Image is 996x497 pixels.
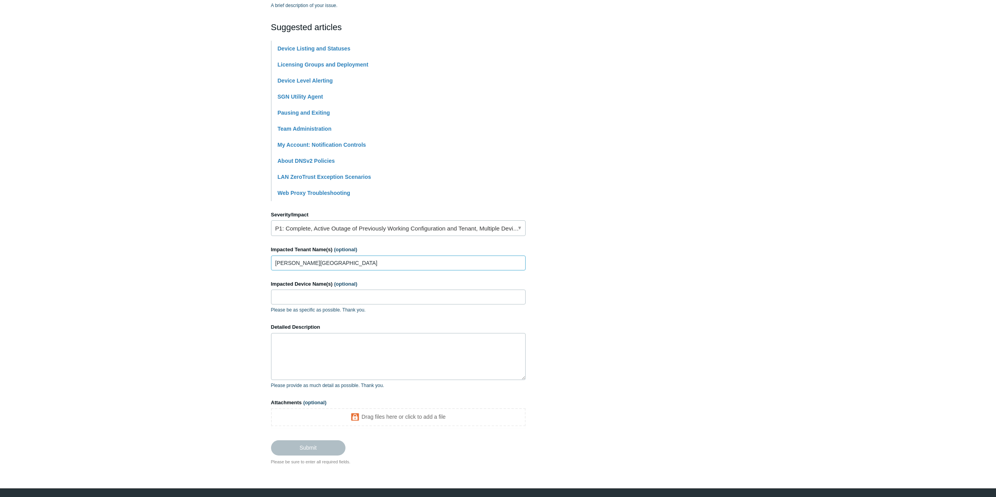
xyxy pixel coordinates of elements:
[278,77,333,84] a: Device Level Alerting
[303,400,326,405] span: (optional)
[271,280,526,288] label: Impacted Device Name(s)
[278,158,335,164] a: About DNSv2 Policies
[278,61,369,68] a: Licensing Groups and Deployment
[271,459,526,465] div: Please be sure to enter all required fields.
[271,382,526,389] p: Please provide as much detail as possible. Thank you.
[271,323,526,331] label: Detailed Description
[271,399,526,407] label: Attachments
[278,190,351,196] a: Web Proxy Troubleshooting
[278,94,323,100] a: SGN Utility Agent
[278,45,351,52] a: Device Listing and Statuses
[334,281,357,287] span: (optional)
[278,110,330,116] a: Pausing and Exiting
[278,174,371,180] a: LAN ZeroTrust Exception Scenarios
[278,126,332,132] a: Team Administration
[271,2,526,9] p: A brief description of your issue.
[271,246,526,254] label: Impacted Tenant Name(s)
[271,440,345,455] input: Submit
[334,247,357,252] span: (optional)
[271,21,526,34] h2: Suggested articles
[271,211,526,219] label: Severity/Impact
[271,220,526,236] a: P1: Complete, Active Outage of Previously Working Configuration and Tenant, Multiple Devices
[278,142,366,148] a: My Account: Notification Controls
[271,306,526,313] p: Please be as specific as possible. Thank you.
